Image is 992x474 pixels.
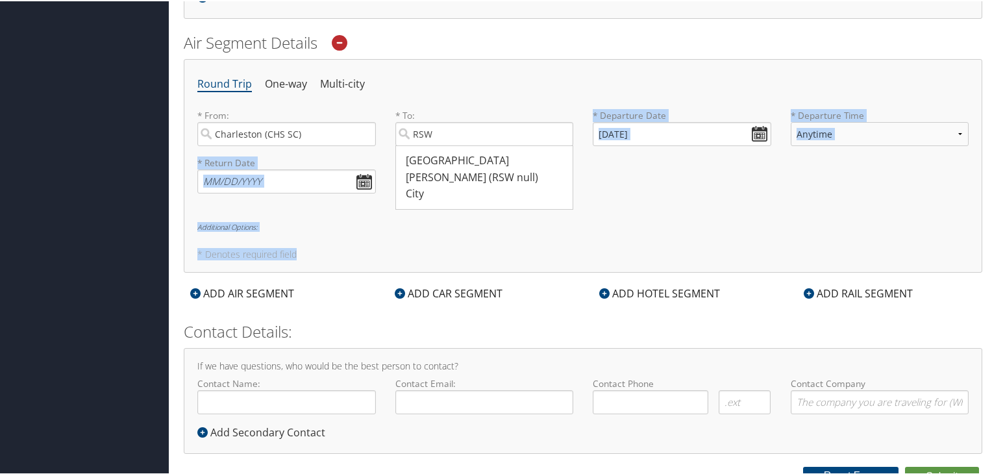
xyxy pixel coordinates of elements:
h4: If we have questions, who would be the best person to contact? [197,360,969,369]
li: Multi-city [320,71,365,95]
label: Contact Name: [197,376,376,413]
div: ADD CAR SEGMENT [388,284,509,300]
div: City [406,184,567,201]
input: City or Airport Code [197,121,376,145]
h2: Air Segment Details [184,31,982,53]
div: ADD RAIL SEGMENT [797,284,919,300]
label: * From: [197,108,376,145]
label: Contact Email: [395,376,574,413]
h2: Contact Details: [184,319,982,342]
div: [GEOGRAPHIC_DATA][PERSON_NAME] (RSW null) [406,151,567,184]
h5: * Denotes required field [197,249,969,258]
div: ADD HOTEL SEGMENT [593,284,726,300]
div: Add Secondary Contact [197,423,332,439]
label: * Departure Date [593,108,771,121]
input: .ext [719,389,771,413]
input: Contact Email: [395,389,574,413]
input: MM/DD/YYYY [593,121,771,145]
input: [GEOGRAPHIC_DATA][PERSON_NAME] (RSW null)City [395,121,574,145]
label: * Return Date [197,155,376,168]
li: One-way [265,71,307,95]
label: * Departure Time [791,108,969,155]
div: ADD AIR SEGMENT [184,284,301,300]
input: Contact Company [791,389,969,413]
label: Contact Company [791,376,969,413]
select: * Departure Time [791,121,969,145]
input: Contact Name: [197,389,376,413]
label: Contact Phone [593,376,771,389]
input: MM/DD/YYYY [197,168,376,192]
li: Round Trip [197,71,252,95]
label: * To: [395,108,574,145]
h6: Additional Options: [197,222,969,229]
